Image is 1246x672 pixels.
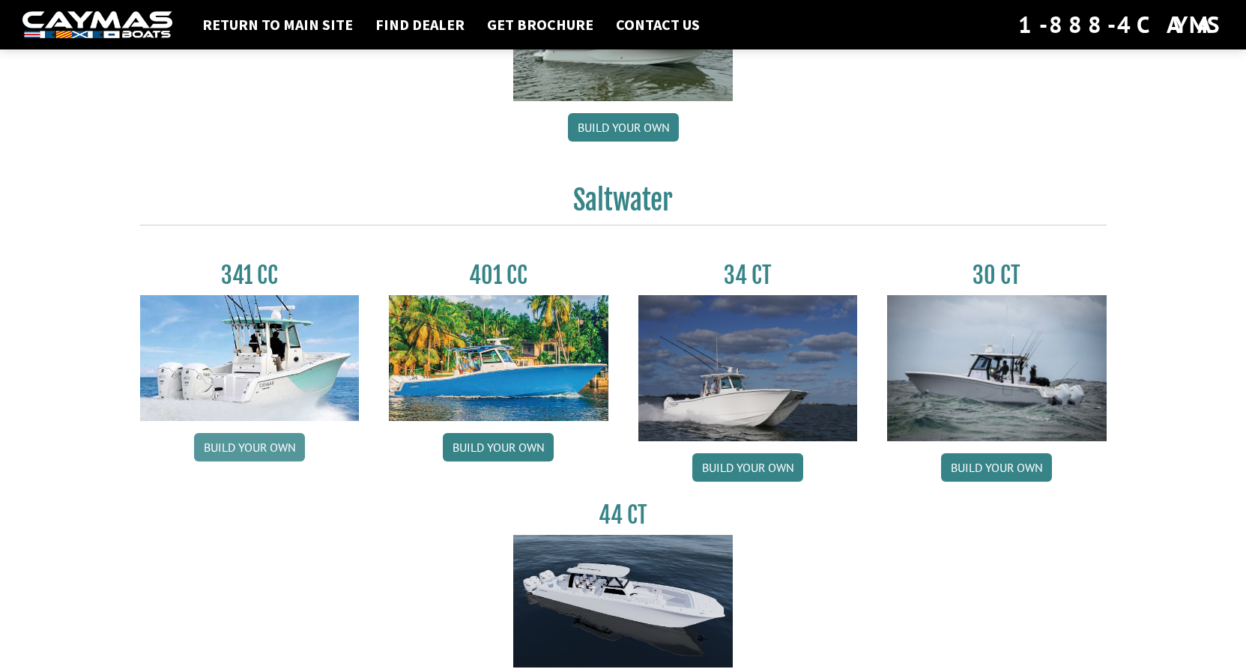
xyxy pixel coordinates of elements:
h3: 341 CC [140,261,360,289]
img: 341CC-thumbjpg.jpg [140,295,360,421]
a: Get Brochure [480,15,601,34]
a: Find Dealer [368,15,472,34]
a: Contact Us [608,15,707,34]
img: 44ct_background.png [513,535,733,668]
a: Build your own [443,433,554,461]
h3: 34 CT [638,261,858,289]
a: Build your own [568,113,679,142]
a: Build your own [941,453,1052,482]
img: Caymas_34_CT_pic_1.jpg [638,295,858,441]
img: 30_CT_photo_shoot_for_caymas_connect.jpg [887,295,1107,441]
img: white-logo-c9c8dbefe5ff5ceceb0f0178aa75bf4bb51f6bca0971e226c86eb53dfe498488.png [22,11,172,39]
div: 1-888-4CAYMAS [1018,8,1224,41]
a: Build your own [194,433,305,461]
a: Return to main site [195,15,360,34]
img: 401CC_thumb.pg.jpg [389,295,608,421]
h3: 30 CT [887,261,1107,289]
h3: 401 CC [389,261,608,289]
a: Build your own [692,453,803,482]
h2: Saltwater [140,184,1107,225]
h3: 44 CT [513,501,733,529]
